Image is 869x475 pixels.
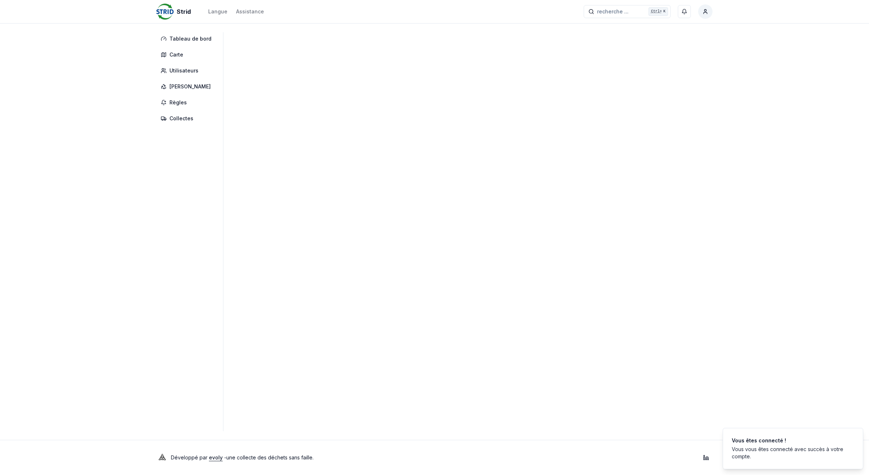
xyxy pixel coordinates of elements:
[156,32,219,45] a: Tableau de bord
[169,35,211,42] span: Tableau de bord
[732,446,851,460] div: Vous vous êtes connecté avec succès à votre compte.
[156,3,174,20] img: Strid Logo
[208,8,227,15] div: Langue
[156,80,219,93] a: [PERSON_NAME]
[169,51,183,58] span: Carte
[732,437,851,444] div: Vous êtes connecté !
[208,7,227,16] button: Langue
[171,453,314,463] p: Développé par - une collecte des déchets sans faille .
[156,7,194,16] a: Strid
[584,5,671,18] button: recherche ...Ctrl+K
[156,96,219,109] a: Règles
[156,48,219,61] a: Carte
[169,99,187,106] span: Règles
[169,67,198,74] span: Utilisateurs
[597,8,629,15] span: recherche ...
[156,452,168,463] img: Evoly Logo
[169,83,211,90] span: [PERSON_NAME]
[169,115,193,122] span: Collectes
[156,64,219,77] a: Utilisateurs
[209,454,223,461] a: evoly
[177,7,191,16] span: Strid
[156,112,219,125] a: Collectes
[236,7,264,16] a: Assistance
